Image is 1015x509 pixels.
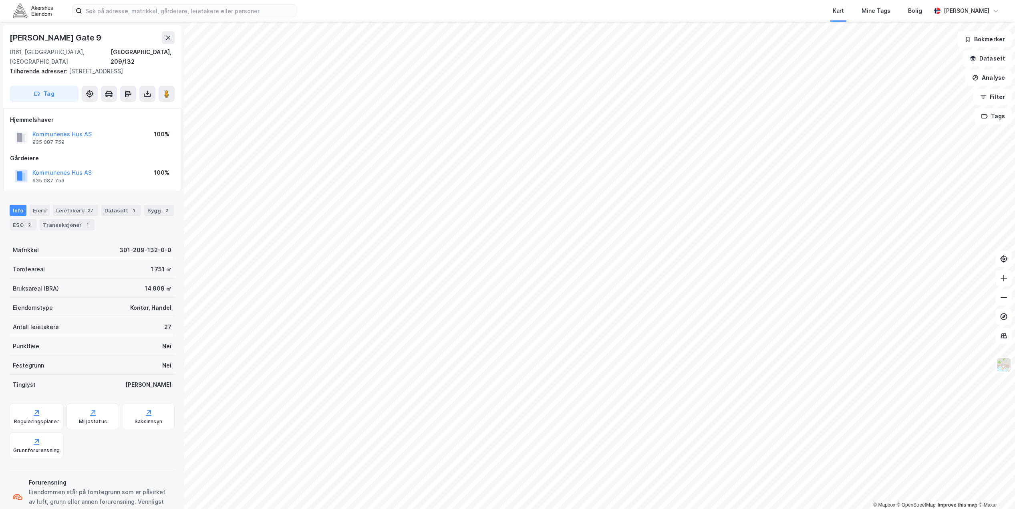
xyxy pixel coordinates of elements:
[10,68,69,75] span: Tilhørende adresser:
[79,418,107,425] div: Miljøstatus
[13,303,53,313] div: Eiendomstype
[83,221,91,229] div: 1
[13,341,39,351] div: Punktleie
[10,205,26,216] div: Info
[13,380,36,390] div: Tinglyst
[963,50,1012,67] button: Datasett
[13,361,44,370] div: Festegrunn
[86,206,95,214] div: 27
[975,108,1012,124] button: Tags
[13,245,39,255] div: Matrikkel
[975,471,1015,509] div: Kontrollprogram for chat
[25,221,33,229] div: 2
[30,205,50,216] div: Eiere
[154,129,169,139] div: 100%
[908,6,922,16] div: Bolig
[32,178,64,184] div: 935 087 759
[154,168,169,178] div: 100%
[162,361,171,370] div: Nei
[29,478,171,487] div: Forurensning
[135,418,162,425] div: Saksinnsyn
[973,89,1012,105] button: Filter
[111,47,175,67] div: [GEOGRAPHIC_DATA], 209/132
[10,31,103,44] div: [PERSON_NAME] Gate 9
[938,502,977,508] a: Improve this map
[32,139,64,145] div: 935 087 759
[164,322,171,332] div: 27
[10,47,111,67] div: 0161, [GEOGRAPHIC_DATA], [GEOGRAPHIC_DATA]
[10,115,174,125] div: Hjemmelshaver
[119,245,171,255] div: 301-209-132-0-0
[10,67,168,76] div: [STREET_ADDRESS]
[163,206,171,214] div: 2
[145,284,171,293] div: 14 909 ㎡
[833,6,844,16] div: Kart
[130,206,138,214] div: 1
[873,502,895,508] a: Mapbox
[10,219,36,230] div: ESG
[151,265,171,274] div: 1 751 ㎡
[10,86,79,102] button: Tag
[53,205,98,216] div: Leietakere
[162,341,171,351] div: Nei
[125,380,171,390] div: [PERSON_NAME]
[13,4,53,18] img: akershus-eiendom-logo.9091f326c980b4bce74ccdd9f866810c.svg
[40,219,95,230] div: Transaksjoner
[10,154,174,163] div: Gårdeiere
[13,322,59,332] div: Antall leietakere
[14,418,59,425] div: Reguleringsplaner
[144,205,174,216] div: Bygg
[944,6,989,16] div: [PERSON_NAME]
[958,31,1012,47] button: Bokmerker
[996,357,1011,372] img: Z
[897,502,936,508] a: OpenStreetMap
[862,6,890,16] div: Mine Tags
[13,265,45,274] div: Tomteareal
[13,447,60,454] div: Grunnforurensning
[101,205,141,216] div: Datasett
[975,471,1015,509] iframe: Chat Widget
[130,303,171,313] div: Kontor, Handel
[82,5,296,17] input: Søk på adresse, matrikkel, gårdeiere, leietakere eller personer
[965,70,1012,86] button: Analyse
[13,284,59,293] div: Bruksareal (BRA)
